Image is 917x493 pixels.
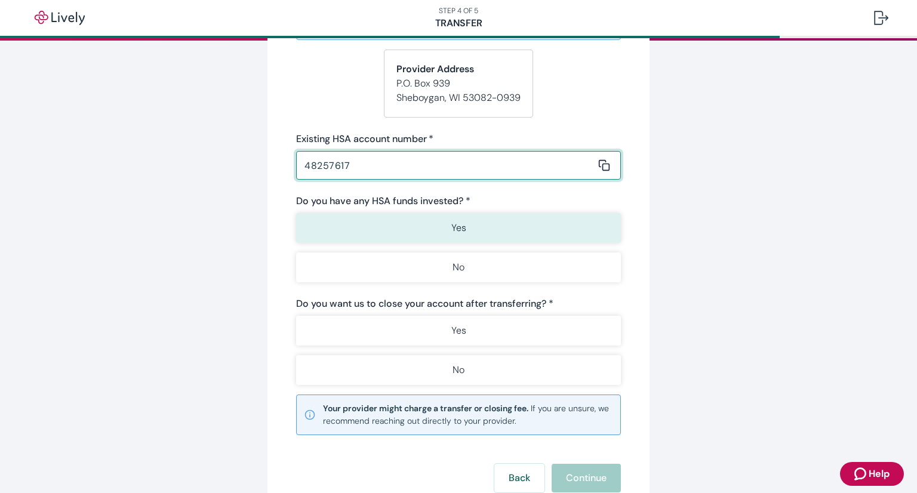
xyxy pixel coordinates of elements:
span: Help [869,467,890,481]
p: Yes [451,323,466,338]
small: If you are unsure, we recommend reaching out directly to your provider. [323,402,613,427]
svg: Zendesk support icon [854,467,869,481]
button: No [296,252,621,282]
button: Zendesk support iconHelp [840,462,904,486]
p: Sheboygan , WI 53082-0939 [396,91,521,105]
label: Do you want us to close your account after transferring? * [296,297,553,311]
button: Back [494,464,544,492]
button: Yes [296,213,621,243]
p: P.O. Box 939 [396,76,521,91]
p: No [453,363,464,377]
strong: Your provider might charge a transfer or closing fee. [323,403,528,414]
p: No [453,260,464,275]
img: Lively [26,11,93,25]
button: Log out [864,4,898,32]
label: Do you have any HSA funds invested? * [296,194,470,208]
svg: Copy to clipboard [598,159,610,171]
strong: Provider Address [396,63,474,75]
button: Copy message content to clipboard [596,157,613,174]
button: No [296,355,621,385]
label: Existing HSA account number [296,132,433,146]
button: Yes [296,316,621,346]
p: Yes [451,221,466,235]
